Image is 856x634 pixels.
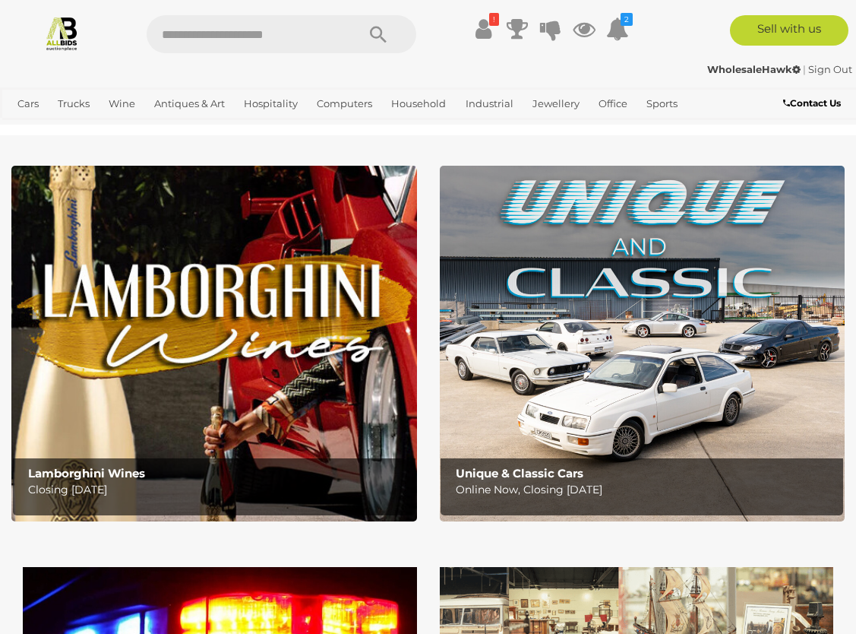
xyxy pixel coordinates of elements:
b: Contact Us [783,97,841,109]
img: Allbids.com.au [44,15,80,51]
b: Lamborghini Wines [28,466,145,480]
p: Closing [DATE] [28,480,408,499]
a: Sports [640,91,684,116]
a: Cars [11,91,45,116]
a: Contact Us [783,95,845,112]
a: Lamborghini Wines Lamborghini Wines Closing [DATE] [11,166,417,521]
a: Antiques & Art [148,91,231,116]
a: WholesaleHawk [707,63,803,75]
a: ! [472,15,495,43]
img: Unique & Classic Cars [440,166,845,521]
a: Computers [311,91,378,116]
span: | [803,63,806,75]
i: 2 [621,13,633,26]
a: Sell with us [730,15,848,46]
a: Industrial [460,91,520,116]
a: Office [592,91,633,116]
a: Wine [103,91,141,116]
button: Search [340,15,416,53]
b: Unique & Classic Cars [456,466,583,480]
a: 2 [606,15,629,43]
i: ! [489,13,499,26]
p: Online Now, Closing [DATE] [456,480,835,499]
strong: WholesaleHawk [707,63,801,75]
a: Household [385,91,452,116]
a: [GEOGRAPHIC_DATA] [11,116,131,141]
a: Trucks [52,91,96,116]
a: Unique & Classic Cars Unique & Classic Cars Online Now, Closing [DATE] [440,166,845,521]
a: Sign Out [808,63,852,75]
a: Jewellery [526,91,586,116]
a: Hospitality [238,91,304,116]
img: Lamborghini Wines [11,166,417,521]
